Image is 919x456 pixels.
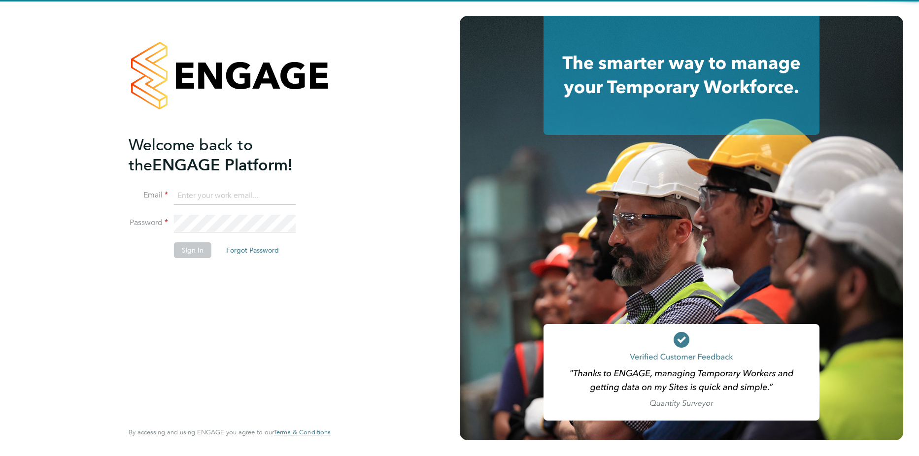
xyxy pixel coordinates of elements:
button: Forgot Password [218,242,287,258]
a: Terms & Conditions [274,428,331,436]
input: Enter your work email... [174,187,296,205]
label: Password [129,218,168,228]
h2: ENGAGE Platform! [129,135,321,175]
span: Terms & Conditions [274,428,331,436]
span: Welcome back to the [129,135,253,175]
label: Email [129,190,168,200]
span: By accessing and using ENGAGE you agree to our [129,428,331,436]
button: Sign In [174,242,211,258]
